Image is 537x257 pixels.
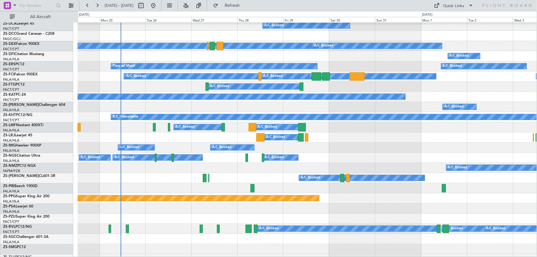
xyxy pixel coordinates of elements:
a: ZS-DCALearjet 45 [3,22,34,26]
a: FALA/HLA [3,189,19,194]
span: ZS-[PERSON_NAME] [3,103,39,107]
span: ZS-PZU [3,215,16,219]
span: ZS-LMF [3,123,16,127]
span: ZS-DFI [3,52,14,56]
span: ZS-LRJ [3,134,15,137]
a: ZS-FTGPC12 [3,83,25,86]
a: ZS-KHTPC12/NG [3,113,32,117]
span: ZS-NMZ [3,164,17,168]
a: ZS-DCCGrand Caravan - C208 [3,32,54,36]
a: ZS-[PERSON_NAME]CL601-3R [3,174,55,178]
div: Planned Maint [113,62,135,71]
a: ZS-[PERSON_NAME]Challenger 604 [3,103,65,107]
div: A/C Booked [314,41,333,50]
div: A/C Booked [114,153,134,162]
div: A/C Booked [175,122,195,132]
span: ZS-RVL [3,225,15,229]
a: ZS-LRJLearjet 45 [3,134,32,137]
div: A/C Booked [212,143,231,152]
div: A/C Booked [448,163,467,172]
div: [DATE] [79,12,89,18]
div: A/C Booked [258,122,277,132]
div: A/C Booked [443,62,462,71]
div: Mon 25 [100,17,146,22]
div: A/C Booked [263,72,283,81]
a: FACT/CPT [3,219,19,224]
div: Tue 2 [467,17,513,22]
input: Trip Number [19,1,54,10]
span: Refresh [219,3,245,8]
div: Tue 26 [146,17,191,22]
span: ZS-SGC [3,235,16,239]
a: FALA/HLA [3,128,19,133]
span: ZS-FCI [3,73,14,76]
a: FALA/HLA [3,138,19,143]
span: ZS-PIR [3,184,14,188]
span: ZS-KHT [3,113,16,117]
a: FALA/HLA [3,209,19,214]
div: A/C Booked [301,173,320,183]
a: FACT/CPT [3,47,19,51]
span: ZS-SMG [3,245,17,249]
span: ZS-DEX [3,42,16,46]
a: ZS-PPGSuper King Air 200 [3,195,50,198]
div: Fri 29 [283,17,329,22]
span: ZS-[PERSON_NAME] [3,174,39,178]
a: ZS-PZUSuper King Air 200 [3,215,50,219]
a: ZS-NGSCitation Ultra [3,154,40,158]
a: ZS-NMZPC12 NGX [3,164,36,168]
a: FAPM/PZB [3,169,20,173]
div: A/C Booked [120,143,139,152]
div: A/C Booked [264,153,284,162]
span: ZS-DCA [3,22,17,26]
a: FALA/HLA [3,240,19,244]
a: ZS-MIGHawker 900XP [3,144,41,147]
a: ZS-DEXFalcon 900EX [3,42,39,46]
a: FACT/CPT [3,118,19,122]
a: ZS-LMFNextant 400XTi [3,123,43,127]
div: Wed 27 [191,17,237,22]
div: A/C Booked [444,102,464,111]
div: Quick Links [443,3,464,9]
div: Thu 28 [237,17,283,22]
a: FACT/CPT [3,98,19,102]
a: ZS-ERSPC12 [3,62,24,66]
a: FACT/CPT [3,230,19,234]
div: A/C Booked [210,82,230,91]
div: A/C Booked [126,72,146,81]
div: A/C Booked [264,21,284,30]
a: ZS-KATPC-24 [3,93,26,97]
a: FACT/CPT [3,87,19,92]
span: All Aircraft [16,15,65,19]
span: [DATE] - [DATE] [105,3,134,8]
a: ZS-PSALearjet 60 [3,205,33,208]
div: A/C Booked [81,153,100,162]
a: ZS-RVLPC12/NG [3,225,32,229]
button: Quick Links [431,1,477,10]
div: A/C Booked [486,224,506,233]
span: ZS-PPG [3,195,16,198]
a: ZS-SGCChallenger 601-3A [3,235,49,239]
div: Sat 30 [329,17,375,22]
span: ZS-DCC [3,32,16,36]
div: A/C Booked [443,224,463,233]
span: ZS-ERS [3,62,15,66]
a: ZS-PIRBeech 1900D [3,184,38,188]
div: [DATE] [422,12,433,18]
a: FALA/HLA [3,77,19,82]
button: All Aircraft [7,12,67,22]
span: ZS-NGS [3,154,17,158]
span: ZS-FTG [3,83,16,86]
span: ZS-KAT [3,93,16,97]
div: A/C Booked [450,51,469,61]
a: FACT/CPT [3,26,19,31]
div: A/C Unavailable [113,112,138,122]
button: Refresh [210,1,247,10]
span: ZS-PSA [3,205,16,208]
span: ZS-MIG [3,144,16,147]
a: ZS-FCIFalcon 900EX [3,73,38,76]
div: A/C Booked [259,224,279,233]
a: FAGC/GCJ [3,37,20,41]
a: FACT/CPT [3,67,19,72]
a: FALA/HLA [3,148,19,153]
